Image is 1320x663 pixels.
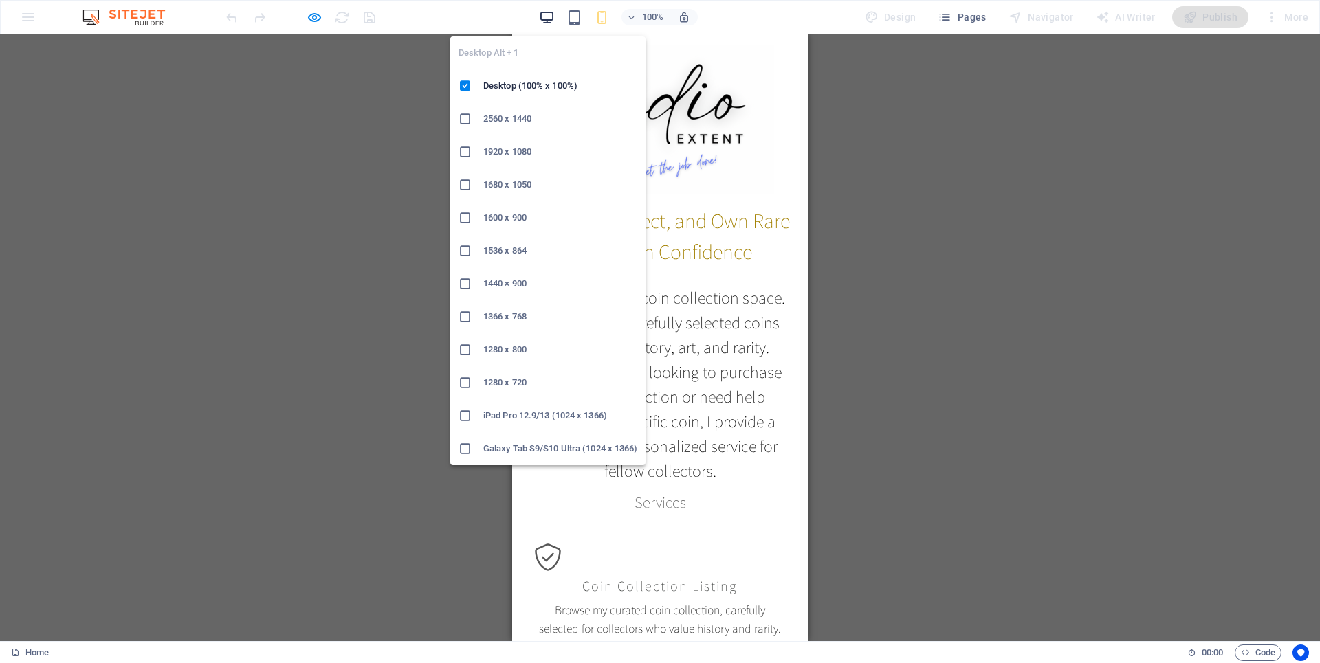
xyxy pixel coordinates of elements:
[23,252,273,447] span: Welcome to my coin collection space. Here, I share carefully selected coins that reflect history,...
[483,111,637,127] h6: 2560 x 1440
[1202,644,1223,661] span: 00 00
[1187,644,1224,661] h6: Session time
[22,567,274,640] p: Browse my curated coin collection, carefully selected for collectors who value history and rarity...
[79,9,182,25] img: Editor Logo
[642,9,664,25] h6: 100%
[483,440,637,457] h6: Galaxy Tab S9/S10 Ultra (1024 x 1366)
[483,78,637,94] h6: Desktop (100% x 100%)
[11,459,285,477] h2: Services
[932,6,991,28] button: Pages
[483,341,637,358] h6: 1280 x 800
[483,407,637,424] h6: iPad Pro 12.9/13 (1024 x 1366)
[621,9,670,25] button: 100%
[678,11,690,23] i: On resize automatically adjust zoom level to fit chosen device.
[1211,647,1213,658] span: :
[483,177,637,193] h6: 1680 x 1050
[1292,644,1309,661] button: Usercentrics
[483,276,637,292] h6: 1440 × 900
[483,243,637,259] h6: 1536 x 864
[859,6,922,28] div: Design (Ctrl+Alt+Y)
[483,308,637,325] h6: 1366 x 768
[483,374,637,391] h6: 1280 x 720
[1241,644,1275,661] span: Code
[483,210,637,226] h6: 1600 x 900
[938,10,986,24] span: Pages
[483,144,637,160] h6: 1920 x 1080
[22,543,274,560] h3: Coin Collection Listing
[11,644,49,661] a: Click to cancel selection. Double-click to open Pages
[19,172,278,231] span: Discover, Collect, and Own Rare Coins with Confidence
[1235,644,1281,661] button: Code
